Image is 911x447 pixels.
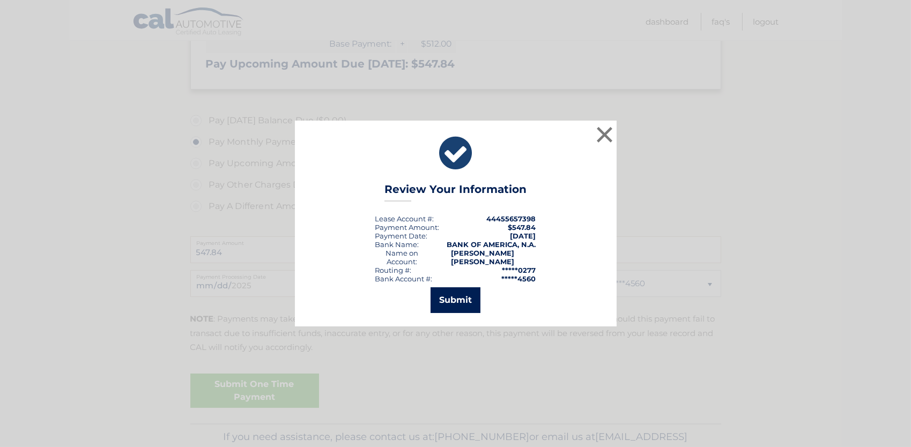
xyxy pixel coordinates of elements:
strong: BANK OF AMERICA, N.A. [447,240,536,249]
div: Routing #: [375,266,412,274]
span: Payment Date [375,232,426,240]
strong: 44455657398 [487,214,536,223]
span: [DATE] [510,232,536,240]
div: Name on Account: [375,249,429,266]
button: × [594,124,616,145]
div: Lease Account #: [375,214,434,223]
div: Payment Amount: [375,223,440,232]
div: Bank Account #: [375,274,433,283]
div: Bank Name: [375,240,419,249]
span: $547.84 [508,223,536,232]
div: : [375,232,428,240]
h3: Review Your Information [384,183,527,202]
strong: [PERSON_NAME] [PERSON_NAME] [451,249,514,266]
button: Submit [431,287,480,313]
